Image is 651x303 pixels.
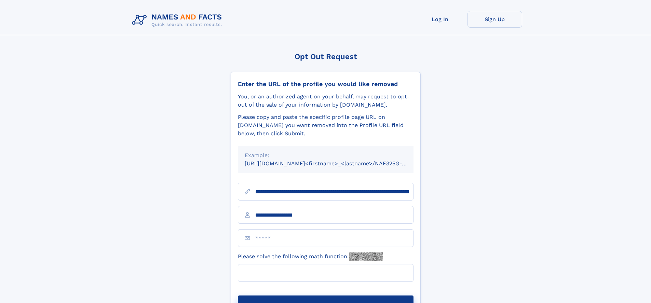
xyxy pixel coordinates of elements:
[238,93,413,109] div: You, or an authorized agent on your behalf, may request to opt-out of the sale of your informatio...
[245,151,407,160] div: Example:
[467,11,522,28] a: Sign Up
[238,113,413,138] div: Please copy and paste the specific profile page URL on [DOMAIN_NAME] you want removed into the Pr...
[231,52,421,61] div: Opt Out Request
[129,11,228,29] img: Logo Names and Facts
[238,80,413,88] div: Enter the URL of the profile you would like removed
[245,160,426,167] small: [URL][DOMAIN_NAME]<firstname>_<lastname>/NAF325G-xxxxxxxx
[238,252,383,261] label: Please solve the following math function:
[413,11,467,28] a: Log In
